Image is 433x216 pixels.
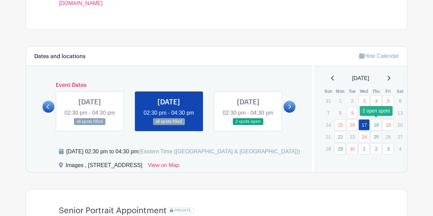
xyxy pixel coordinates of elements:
[34,53,86,60] h6: Dates and locations
[358,95,370,106] a: 3
[370,143,382,154] a: 2
[334,119,346,130] a: 15
[358,107,370,118] p: 10
[382,119,394,130] a: 19
[334,88,346,95] th: Mon
[382,131,394,142] p: 26
[346,96,358,106] p: 2
[370,131,382,142] a: 25
[394,119,406,130] p: 20
[322,96,334,106] p: 31
[394,96,406,106] p: 6
[346,131,358,142] p: 23
[322,88,334,95] th: Sun
[148,161,179,172] a: View on Map
[54,82,284,89] h6: Event Dates
[394,88,406,95] th: Sat
[322,119,334,130] p: 14
[370,88,382,95] th: Thu
[358,88,370,95] th: Wed
[138,149,300,154] span: (Eastern Time ([GEOGRAPHIC_DATA] & [GEOGRAPHIC_DATA]))
[66,148,300,156] div: [DATE] 02:30 pm to 04:30 pm
[358,131,370,142] a: 24
[394,131,406,142] p: 27
[358,143,370,154] a: 1
[394,107,406,118] p: 13
[370,119,382,130] a: 18
[66,161,142,172] div: Images , [STREET_ADDRESS]
[346,88,358,95] th: Tue
[59,0,103,6] a: [DOMAIN_NAME]
[370,95,382,106] a: 4
[359,53,399,59] a: Hide Calendar
[352,74,369,82] span: [DATE]
[334,96,346,106] p: 1
[360,106,393,116] div: 2 open spots
[358,119,370,130] a: 17
[322,131,334,142] p: 21
[59,206,167,216] h4: Senior Portrait Appointment
[334,107,346,118] p: 8
[346,107,358,118] a: 9
[322,107,334,118] p: 7
[174,208,191,213] span: PRIVATE
[322,143,334,154] p: 28
[382,88,394,95] th: Fri
[334,143,346,154] a: 29
[334,131,346,142] a: 22
[346,119,358,130] a: 16
[346,143,358,154] a: 30
[382,95,394,106] a: 5
[382,143,394,154] a: 3
[394,143,406,154] p: 4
